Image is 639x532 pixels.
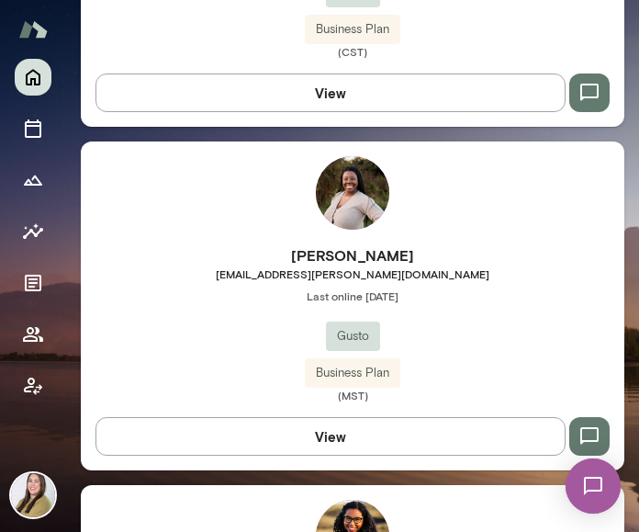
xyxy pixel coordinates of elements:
img: Michelle Doan [11,473,55,517]
button: View [95,417,566,456]
span: Last online [DATE] [81,289,624,303]
button: Members [15,316,51,353]
button: View [95,74,566,112]
button: Client app [15,368,51,404]
button: Insights [15,213,51,250]
img: Grace Torres [316,156,389,230]
span: [EMAIL_ADDRESS][PERSON_NAME][DOMAIN_NAME] [81,266,624,281]
button: Sessions [15,110,51,147]
span: Gusto [326,327,380,345]
button: Growth Plan [15,162,51,198]
button: Home [15,59,51,96]
h6: [PERSON_NAME] [81,244,624,266]
span: Business Plan [305,20,400,39]
span: (CST) [81,44,624,59]
img: Mento [18,12,48,47]
span: Business Plan [305,364,400,382]
button: Documents [15,265,51,301]
span: (MST) [81,388,624,402]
